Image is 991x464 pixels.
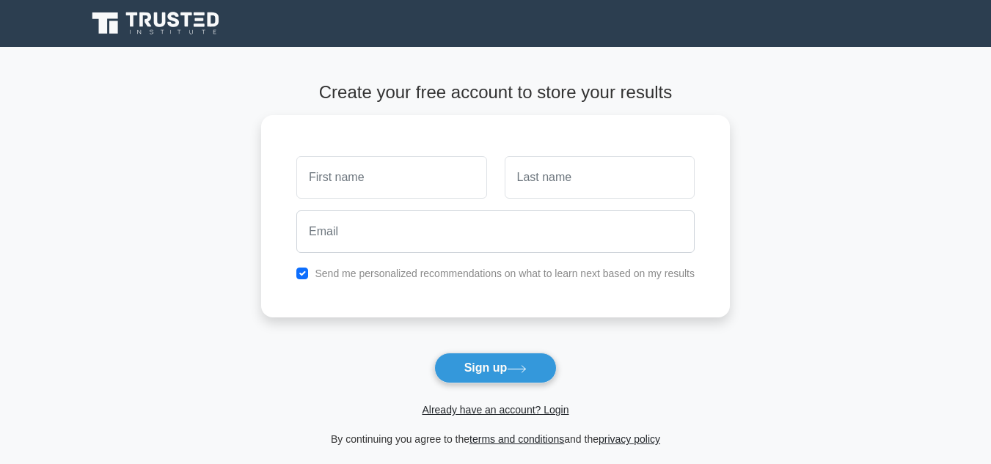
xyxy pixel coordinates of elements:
button: Sign up [434,353,557,383]
input: Last name [505,156,695,199]
input: First name [296,156,486,199]
label: Send me personalized recommendations on what to learn next based on my results [315,268,695,279]
div: By continuing you agree to the and the [252,430,739,448]
h4: Create your free account to store your results [261,82,730,103]
a: Already have an account? Login [422,404,568,416]
input: Email [296,210,695,253]
a: terms and conditions [469,433,564,445]
a: privacy policy [599,433,660,445]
